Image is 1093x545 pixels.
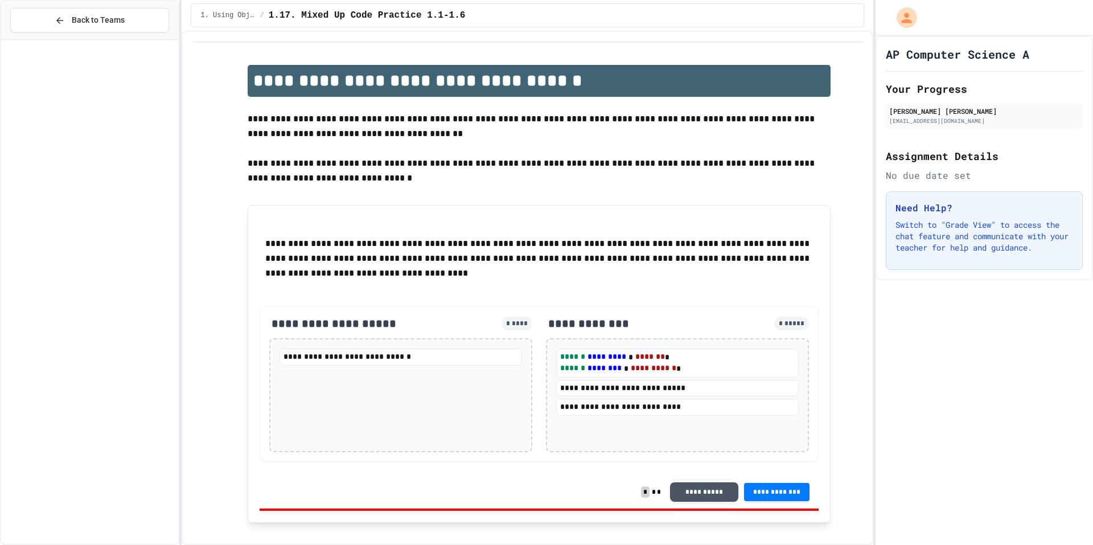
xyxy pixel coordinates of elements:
span: 1. Using Objects and Methods [200,11,255,20]
div: [EMAIL_ADDRESS][DOMAIN_NAME] [889,117,1079,125]
div: My Account [885,5,920,31]
h1: AP Computer Science A [886,46,1029,62]
h2: Assignment Details [886,148,1083,164]
p: Switch to "Grade View" to access the chat feature and communicate with your teacher for help and ... [895,219,1073,253]
span: 1.17. Mixed Up Code Practice 1.1-1.6 [269,9,466,22]
div: No due date set [886,169,1083,182]
div: [PERSON_NAME] [PERSON_NAME] [889,106,1079,116]
h3: Need Help? [895,201,1073,215]
span: / [260,11,264,20]
button: Back to Teams [10,8,169,32]
span: Back to Teams [72,14,125,26]
h2: Your Progress [886,81,1083,97]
